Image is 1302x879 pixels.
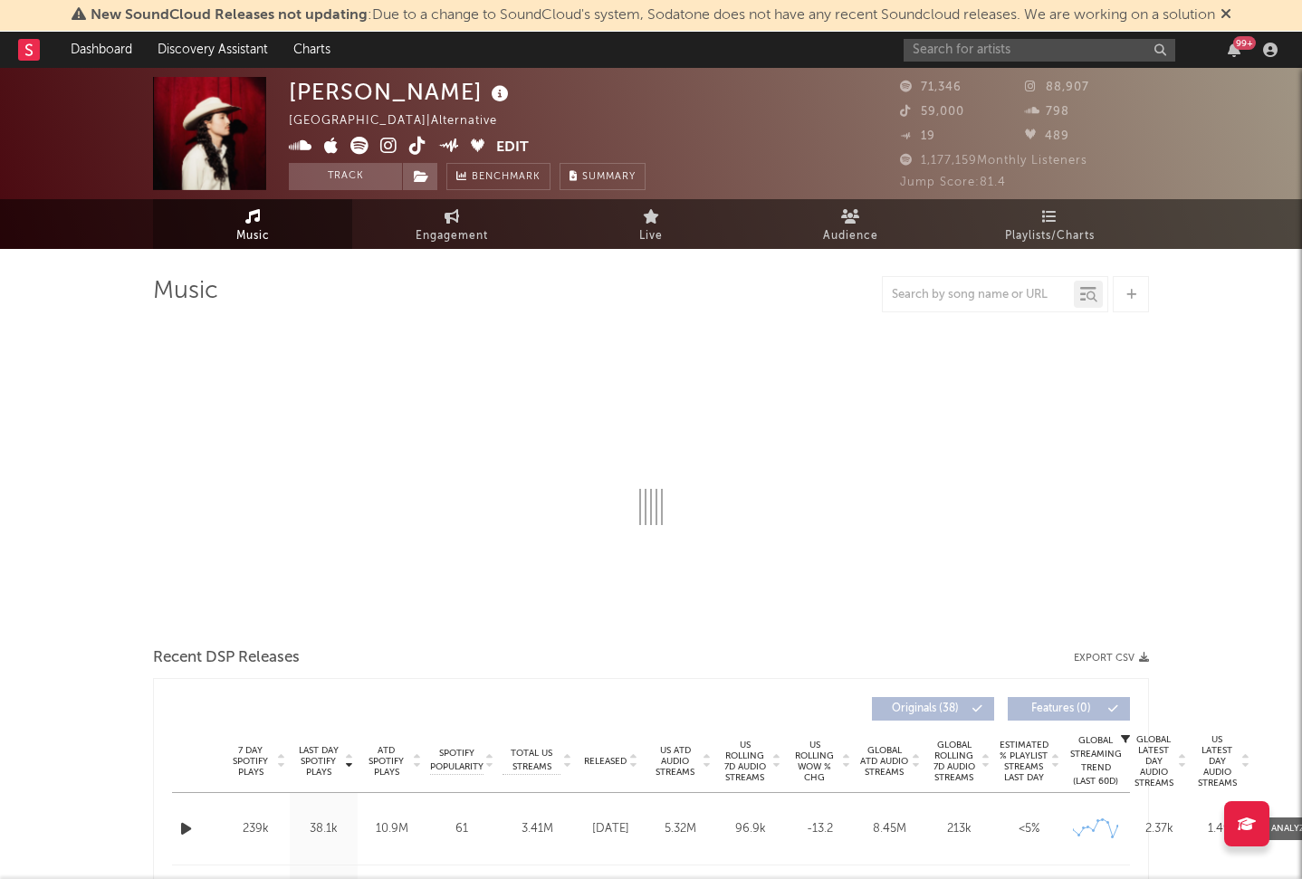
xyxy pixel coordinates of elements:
[446,163,550,190] a: Benchmark
[226,745,274,778] span: 7 Day Spotify Plays
[900,177,1006,188] span: Jump Score: 81.4
[472,167,541,188] span: Benchmark
[823,225,878,247] span: Audience
[790,820,850,838] div: -13.2
[1008,697,1130,721] button: Features(0)
[999,740,1048,783] span: Estimated % Playlist Streams Last Day
[430,747,483,774] span: Spotify Popularity
[551,199,751,249] a: Live
[859,745,909,778] span: Global ATD Audio Streams
[1233,36,1256,50] div: 99 +
[1228,43,1240,57] button: 99+
[362,820,421,838] div: 10.9M
[1132,734,1175,788] span: Global Latest Day Audio Streams
[790,740,839,783] span: US Rolling WoW % Chg
[900,106,964,118] span: 59,000
[91,8,1215,23] span: : Due to a change to SoundCloud's system, Sodatone does not have any recent Soundcloud releases. ...
[289,163,402,190] button: Track
[226,820,285,838] div: 239k
[145,32,281,68] a: Discovery Assistant
[1195,820,1249,838] div: 1.49k
[1025,106,1069,118] span: 798
[294,745,342,778] span: Last Day Spotify Plays
[1132,820,1186,838] div: 2.37k
[1074,653,1149,664] button: Export CSV
[1068,734,1123,788] div: Global Streaming Trend (Last 60D)
[153,647,300,669] span: Recent DSP Releases
[58,32,145,68] a: Dashboard
[236,225,270,247] span: Music
[496,137,529,159] button: Edit
[289,77,513,107] div: [PERSON_NAME]
[584,756,627,767] span: Released
[294,820,353,838] div: 38.1k
[883,288,1074,302] input: Search by song name or URL
[153,199,352,249] a: Music
[362,745,410,778] span: ATD Spotify Plays
[720,740,770,783] span: US Rolling 7D Audio Streams
[900,155,1087,167] span: 1,177,159 Monthly Listeners
[751,199,950,249] a: Audience
[900,130,935,142] span: 19
[650,820,711,838] div: 5.32M
[950,199,1149,249] a: Playlists/Charts
[289,110,518,132] div: [GEOGRAPHIC_DATA] | Alternative
[430,820,493,838] div: 61
[929,820,990,838] div: 213k
[1020,703,1103,714] span: Features ( 0 )
[1005,225,1095,247] span: Playlists/Charts
[580,820,641,838] div: [DATE]
[281,32,343,68] a: Charts
[859,820,920,838] div: 8.45M
[582,172,636,182] span: Summary
[639,225,663,247] span: Live
[720,820,780,838] div: 96.9k
[1195,734,1239,788] span: US Latest Day Audio Streams
[929,740,979,783] span: Global Rolling 7D Audio Streams
[884,703,967,714] span: Originals ( 38 )
[1025,81,1089,93] span: 88,907
[1221,8,1231,23] span: Dismiss
[900,81,962,93] span: 71,346
[904,39,1175,62] input: Search for artists
[352,199,551,249] a: Engagement
[560,163,646,190] button: Summary
[416,225,488,247] span: Engagement
[503,747,560,774] span: Total US Streams
[91,8,368,23] span: New SoundCloud Releases not updating
[1025,130,1069,142] span: 489
[872,697,994,721] button: Originals(38)
[503,820,571,838] div: 3.41M
[650,745,700,778] span: US ATD Audio Streams
[999,820,1059,838] div: <5%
